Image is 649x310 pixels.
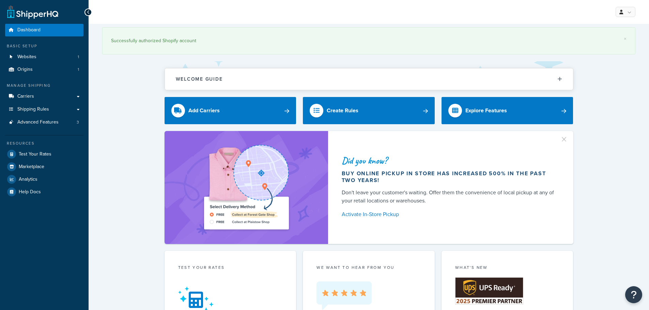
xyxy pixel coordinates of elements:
div: Test your rates [178,264,283,272]
a: Carriers [5,90,83,103]
div: What's New [455,264,560,272]
div: Resources [5,141,83,146]
span: Carriers [17,94,34,99]
span: Origins [17,67,33,72]
li: Advanced Features [5,116,83,129]
p: we want to hear from you [316,264,421,271]
div: Basic Setup [5,43,83,49]
div: Explore Features [465,106,507,115]
span: Websites [17,54,36,60]
span: Test Your Rates [19,151,51,157]
img: ad-shirt-map-b0359fc47e01cab431d101c4b569394f6a03f54285957d908178d52f29eb9668.png [185,141,308,234]
a: Create Rules [303,97,435,124]
a: Activate In-Store Pickup [342,210,557,219]
span: 3 [77,119,79,125]
a: Advanced Features3 [5,116,83,129]
span: Dashboard [17,27,41,33]
li: Websites [5,51,83,63]
div: Buy online pickup in store has increased 500% in the past two years! [342,170,557,184]
div: Create Rules [327,106,358,115]
span: Advanced Features [17,119,59,125]
a: Marketplace [5,161,83,173]
button: Open Resource Center [625,286,642,303]
a: Explore Features [442,97,573,124]
li: Origins [5,63,83,76]
h2: Welcome Guide [176,77,223,82]
div: Successfully authorized Shopify account [111,36,627,46]
a: Dashboard [5,24,83,36]
span: 1 [78,54,79,60]
span: 1 [78,67,79,72]
a: × [624,36,627,42]
a: Add Carriers [165,97,296,124]
div: Manage Shipping [5,83,83,88]
span: Shipping Rules [17,107,49,112]
a: Shipping Rules [5,103,83,116]
a: Origins1 [5,63,83,76]
a: Test Your Rates [5,148,83,160]
button: Welcome Guide [165,68,573,90]
div: Add Carriers [188,106,220,115]
span: Analytics [19,177,37,182]
a: Help Docs [5,186,83,198]
div: Don't leave your customer's waiting. Offer them the convenience of local pickup at any of your re... [342,189,557,205]
a: Websites1 [5,51,83,63]
span: Marketplace [19,164,44,170]
span: Help Docs [19,189,41,195]
a: Analytics [5,173,83,185]
div: Did you know? [342,156,557,165]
